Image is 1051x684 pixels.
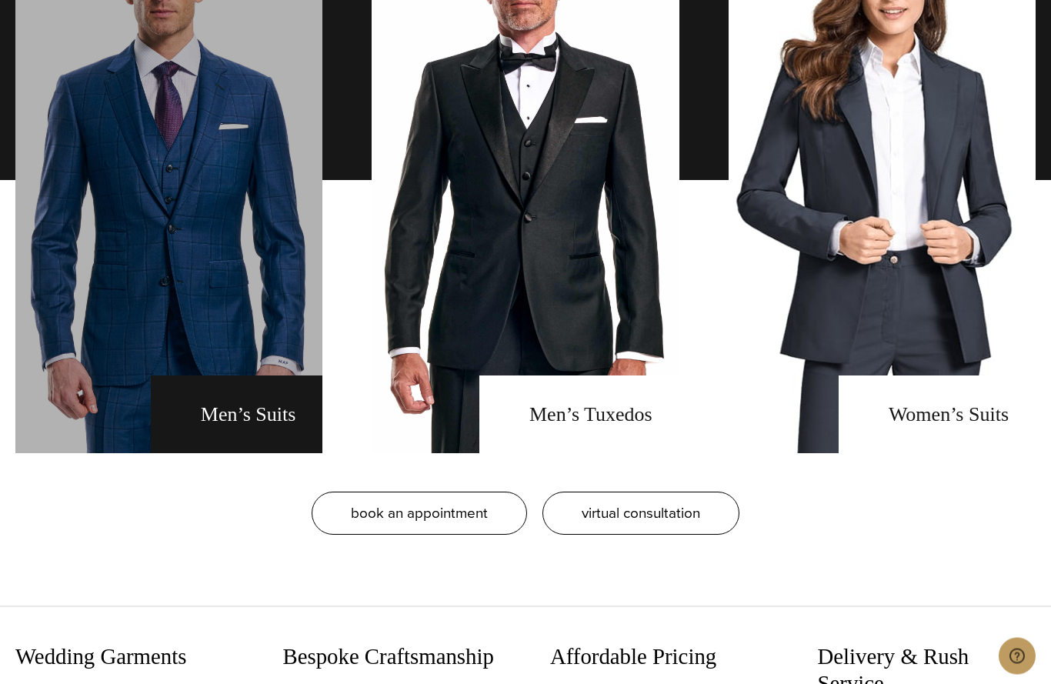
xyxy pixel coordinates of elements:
[283,644,502,671] h3: Bespoke Craftsmanship
[582,502,700,525] span: virtual consultation
[351,502,488,525] span: book an appointment
[999,638,1036,676] iframe: Opens a widget where you can chat to one of our agents
[312,492,527,536] a: book an appointment
[542,492,739,536] a: virtual consultation
[550,644,769,671] h3: Affordable Pricing
[15,644,234,671] h3: Wedding Garments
